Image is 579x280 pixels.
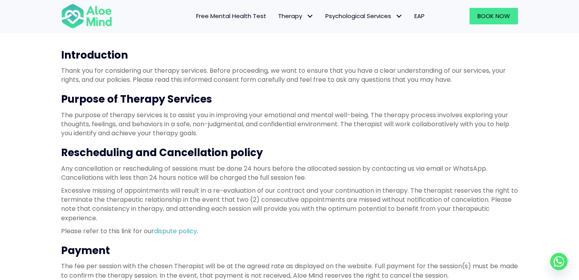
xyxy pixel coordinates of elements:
[319,8,408,24] a: Psychological ServicesPsychological Services: submenu
[61,227,518,236] p: Please refer to this link for our .
[414,12,425,20] span: EAP
[61,262,518,280] p: The fee per session with the chosen Therapist will be at the agreed rate as displayed on the webs...
[550,253,568,270] a: Whatsapp
[470,8,518,24] a: Book Now
[61,66,518,84] p: Thank you for considering our therapy services. Before proceeding, we want to ensure that you hav...
[477,12,510,20] span: Book Now
[304,11,315,22] span: Therapy: submenu
[278,12,314,20] span: Therapy
[393,11,405,22] span: Psychological Services: submenu
[61,164,518,182] p: Any cancellation or rescheduling of sessions must be done 24 hours before the allocated session b...
[196,12,266,20] span: Free Mental Health Test
[61,92,518,106] h3: Purpose of Therapy Services
[272,8,319,24] a: TherapyTherapy: submenu
[154,227,197,236] a: dispute policy
[61,111,518,138] p: The purpose of therapy services is to assist you in improving your emotional and mental well-bein...
[408,8,431,24] a: EAP
[61,48,518,62] h3: Introduction
[61,186,518,223] p: Excessive missing of appointments will result in a re-evaluation of our contract and your continu...
[61,3,112,29] img: Aloe mind Logo
[61,243,518,258] h3: Payment
[190,8,272,24] a: Free Mental Health Test
[61,146,518,160] h3: Rescheduling and Cancellation policy
[325,12,403,20] span: Psychological Services
[122,8,431,24] nav: Menu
